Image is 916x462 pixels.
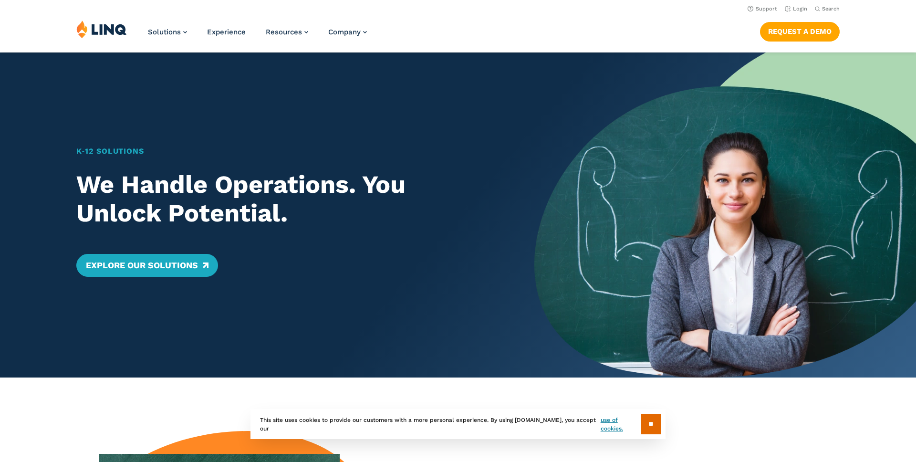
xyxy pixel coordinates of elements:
[534,52,916,378] img: Home Banner
[601,416,641,433] a: use of cookies.
[207,28,246,36] a: Experience
[328,28,367,36] a: Company
[815,5,840,12] button: Open Search Bar
[148,28,181,36] span: Solutions
[76,170,497,228] h2: We Handle Operations. You Unlock Potential.
[76,146,497,157] h1: K‑12 Solutions
[328,28,361,36] span: Company
[748,6,777,12] a: Support
[266,28,302,36] span: Resources
[760,20,840,41] nav: Button Navigation
[822,6,840,12] span: Search
[250,409,666,439] div: This site uses cookies to provide our customers with a more personal experience. By using [DOMAIN...
[148,28,187,36] a: Solutions
[785,6,807,12] a: Login
[148,20,367,52] nav: Primary Navigation
[76,254,218,277] a: Explore Our Solutions
[760,22,840,41] a: Request a Demo
[76,20,127,38] img: LINQ | K‑12 Software
[266,28,308,36] a: Resources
